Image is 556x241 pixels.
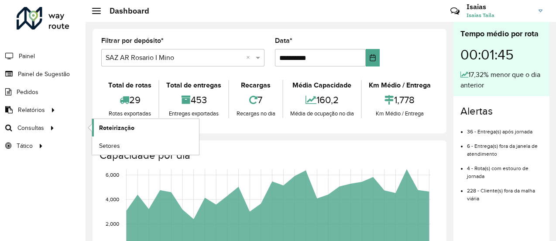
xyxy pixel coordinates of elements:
[364,91,436,109] div: 1,778
[17,87,38,97] span: Pedidos
[460,40,542,70] div: 00:01:45
[366,49,380,66] button: Choose Date
[99,123,134,133] span: Roteirização
[106,172,119,178] text: 6,000
[275,35,292,46] label: Data
[19,52,35,61] span: Painel
[460,105,542,118] h4: Alertas
[92,119,199,136] a: Roteirização
[17,123,44,133] span: Consultas
[18,70,70,79] span: Painel de Sugestão
[285,91,359,109] div: 160,2
[467,3,532,11] h3: Isaias
[364,80,436,91] div: Km Médio / Entrega
[467,136,542,158] li: 6 - Entrega(s) fora da janela de atendimento
[446,2,464,21] a: Contato Rápido
[467,180,542,203] li: 228 - Cliente(s) fora da malha viária
[100,149,438,162] h4: Capacidade por dia
[106,221,119,227] text: 2,000
[231,109,280,118] div: Recargas no dia
[103,80,156,91] div: Total de rotas
[161,109,226,118] div: Entregas exportadas
[103,109,156,118] div: Rotas exportadas
[231,80,280,91] div: Recargas
[18,105,45,115] span: Relatórios
[460,28,542,40] div: Tempo médio por rota
[364,109,436,118] div: Km Médio / Entrega
[285,80,359,91] div: Média Capacidade
[246,52,254,63] span: Clear all
[17,141,33,150] span: Tático
[101,35,164,46] label: Filtrar por depósito
[467,11,532,19] span: Isaias Taila
[103,91,156,109] div: 29
[231,91,280,109] div: 7
[92,137,199,154] a: Setores
[161,91,226,109] div: 453
[99,141,120,150] span: Setores
[467,121,542,136] li: 36 - Entrega(s) após jornada
[101,6,149,16] h2: Dashboard
[467,158,542,180] li: 4 - Rota(s) com estouro de jornada
[460,70,542,91] div: 17,32% menor que o dia anterior
[285,109,359,118] div: Média de ocupação no dia
[106,196,119,202] text: 4,000
[161,80,226,91] div: Total de entregas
